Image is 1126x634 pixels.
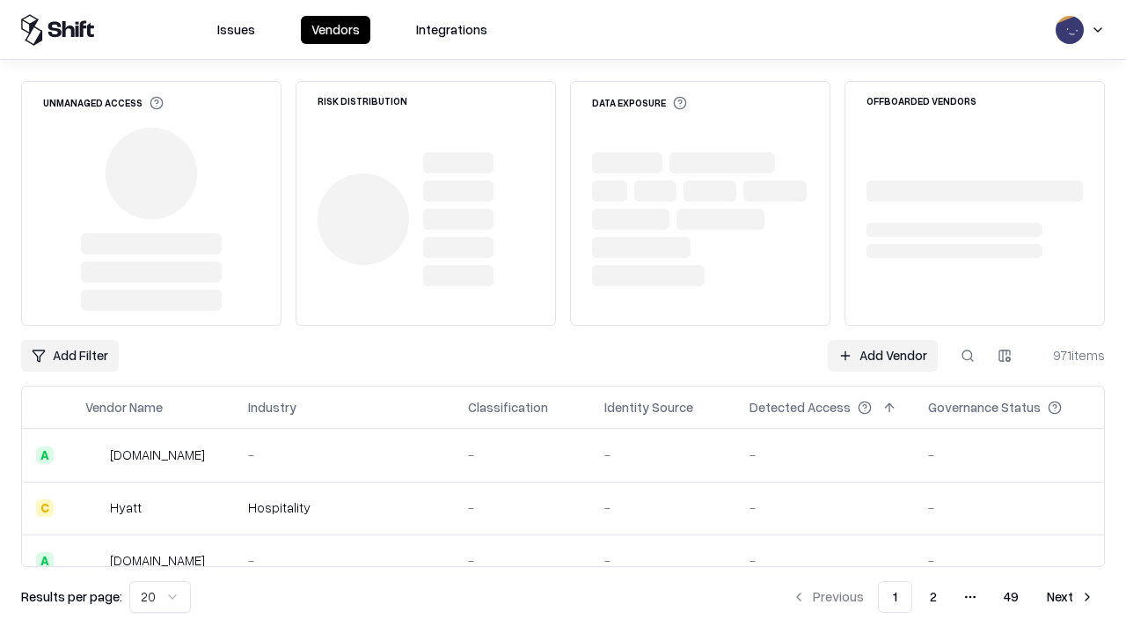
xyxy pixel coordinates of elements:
nav: pagination [781,581,1105,613]
div: [DOMAIN_NAME] [110,446,205,464]
div: - [248,551,440,570]
div: 971 items [1035,346,1105,365]
p: Results per page: [21,587,122,606]
div: Identity Source [604,398,693,417]
div: Industry [248,398,296,417]
button: 1 [878,581,912,613]
div: - [749,551,900,570]
button: Vendors [301,16,370,44]
div: - [604,551,721,570]
div: Detected Access [749,398,851,417]
button: Next [1036,581,1105,613]
div: Classification [468,398,548,417]
div: - [248,446,440,464]
div: Governance Status [928,398,1041,417]
div: Data Exposure [592,96,687,110]
div: A [36,552,54,570]
img: Hyatt [85,499,103,517]
img: intrado.com [85,446,103,464]
img: primesec.co.il [85,552,103,570]
div: - [749,446,900,464]
div: - [604,446,721,464]
div: A [36,446,54,464]
button: 2 [916,581,951,613]
div: Risk Distribution [318,96,407,106]
div: Hospitality [248,498,440,517]
div: Unmanaged Access [43,96,164,110]
div: - [928,498,1090,517]
button: Integrations [406,16,498,44]
div: - [749,498,900,517]
div: Offboarded Vendors [866,96,976,106]
div: - [468,498,576,517]
button: 49 [990,581,1033,613]
button: Add Filter [21,340,119,372]
a: Add Vendor [828,340,938,372]
div: [DOMAIN_NAME] [110,551,205,570]
div: - [604,498,721,517]
div: - [928,446,1090,464]
div: Hyatt [110,498,142,517]
div: - [468,446,576,464]
div: Vendor Name [85,398,163,417]
div: - [928,551,1090,570]
div: C [36,499,54,517]
button: Issues [207,16,266,44]
div: - [468,551,576,570]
